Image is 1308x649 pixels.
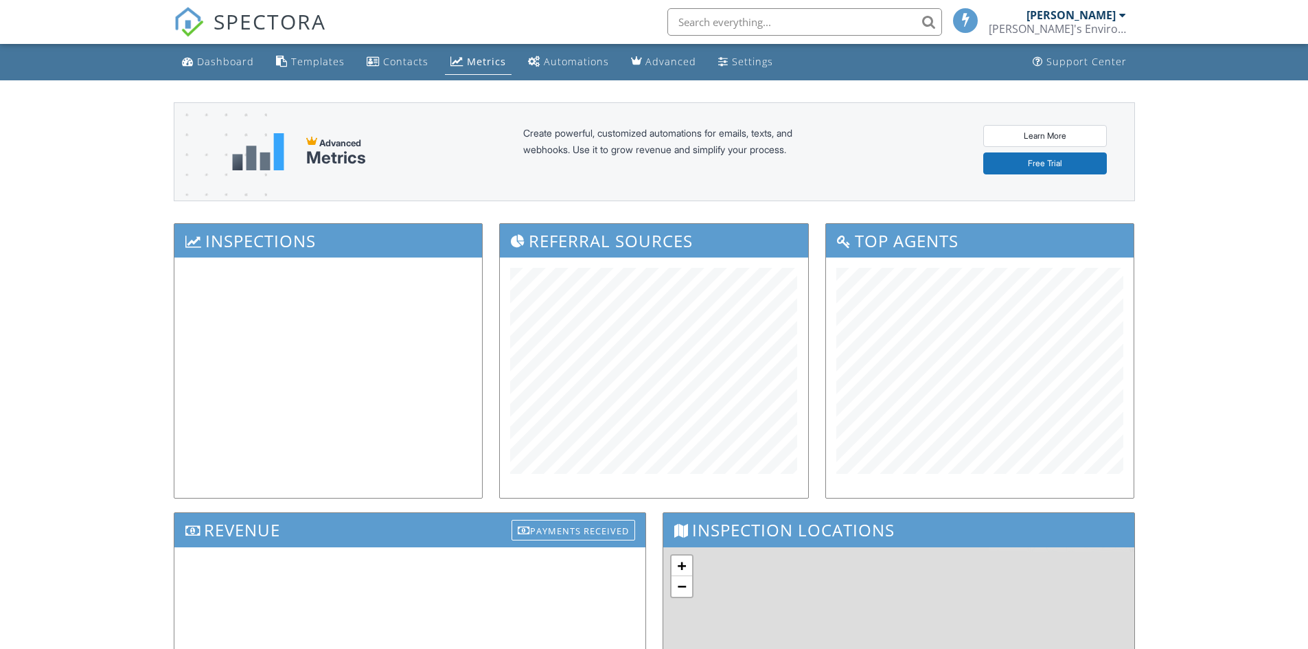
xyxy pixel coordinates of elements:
a: Contacts [361,49,434,75]
a: Zoom in [672,556,692,576]
h3: Referral Sources [500,224,808,258]
a: Support Center [1027,49,1132,75]
div: McB's Environmental Inspections [989,22,1126,36]
div: Templates [291,55,345,68]
img: The Best Home Inspection Software - Spectora [174,7,204,37]
div: Metrics [306,148,366,168]
a: Advanced [626,49,702,75]
h3: Inspection Locations [663,513,1134,547]
a: Zoom out [672,576,692,597]
a: Settings [713,49,779,75]
div: Support Center [1046,55,1127,68]
a: Learn More [983,125,1107,147]
div: Payments Received [512,520,635,540]
span: Advanced [319,137,361,148]
img: advanced-banner-bg-f6ff0eecfa0ee76150a1dea9fec4b49f333892f74bc19f1b897a312d7a1b2ff3.png [174,103,267,255]
div: Metrics [467,55,506,68]
a: SPECTORA [174,19,326,47]
h3: Revenue [174,513,645,547]
div: Contacts [383,55,428,68]
a: Free Trial [983,152,1107,174]
a: Automations (Basic) [523,49,615,75]
h3: Top Agents [826,224,1134,258]
div: [PERSON_NAME] [1026,8,1116,22]
div: Dashboard [197,55,254,68]
a: Dashboard [176,49,260,75]
div: Automations [544,55,609,68]
span: SPECTORA [214,7,326,36]
a: Payments Received [512,516,635,539]
img: metrics-aadfce2e17a16c02574e7fc40e4d6b8174baaf19895a402c862ea781aae8ef5b.svg [232,133,284,170]
div: Advanced [645,55,696,68]
div: Create powerful, customized automations for emails, texts, and webhooks. Use it to grow revenue a... [523,125,825,179]
input: Search everything... [667,8,942,36]
a: Templates [271,49,350,75]
div: Settings [732,55,773,68]
h3: Inspections [174,224,483,258]
a: Metrics [445,49,512,75]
